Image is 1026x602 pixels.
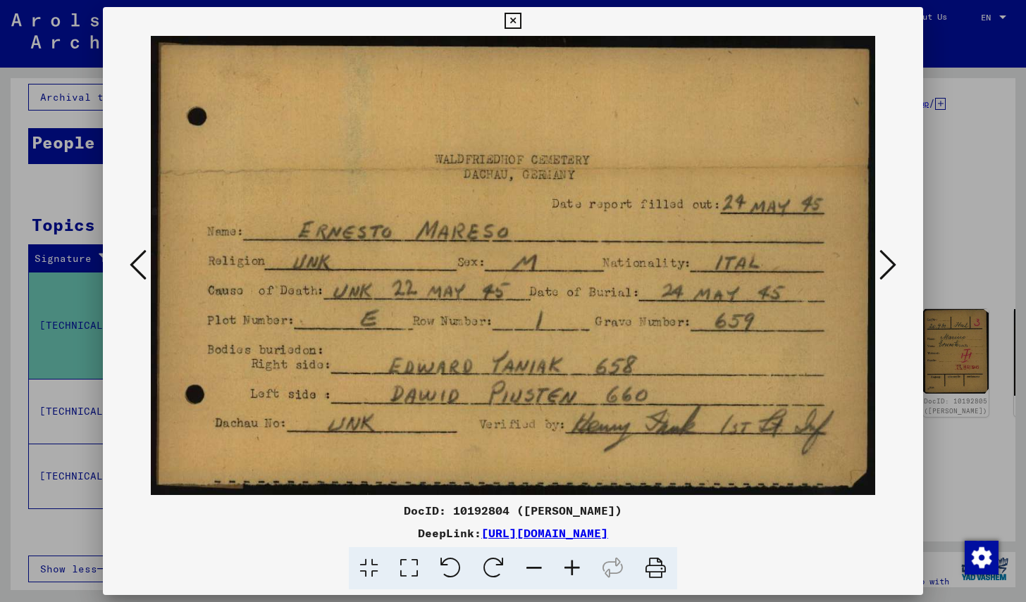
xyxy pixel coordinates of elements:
a: [URL][DOMAIN_NAME] [481,526,608,540]
div: Change consent [964,540,998,574]
div: DeepLink: [103,525,924,541]
img: 001.jpg [151,35,876,496]
div: DocID: 10192804 ([PERSON_NAME]) [103,502,924,519]
img: Change consent [965,541,999,575]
